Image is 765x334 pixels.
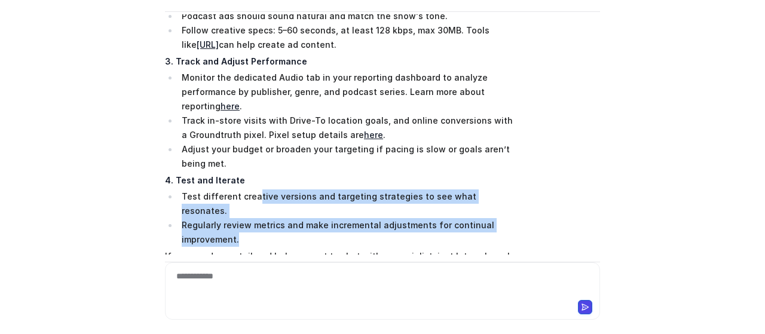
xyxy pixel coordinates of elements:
[178,9,515,23] li: Podcast ads should sound natural and match the show's tone.
[178,114,515,142] li: Track in-store visits with Drive-To location goals, and online conversions with a Groundtruth pix...
[178,218,515,247] li: Regularly review metrics and make incremental adjustments for continual improvement.
[364,130,383,140] a: here
[221,101,240,111] a: here
[165,175,245,185] strong: 4. Test and Iterate
[178,142,515,171] li: Adjust your budget or broaden your targeting if pacing is slow or goals aren’t being met.
[178,71,515,114] li: Monitor the dedicated Audio tab in your reporting dashboard to analyze performance by publisher, ...
[178,189,515,218] li: Test different creative versions and targeting strategies to see what resonates.
[197,39,219,50] a: [URL]
[178,23,515,52] li: Follow creative specs: 5–60 seconds, at least 128 kbps, max 30MB. Tools like can help create ad c...
[165,56,307,66] strong: 3. Track and Adjust Performance
[165,249,515,263] p: If you need more tailored help or want to chat with a specialist, just let me know!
